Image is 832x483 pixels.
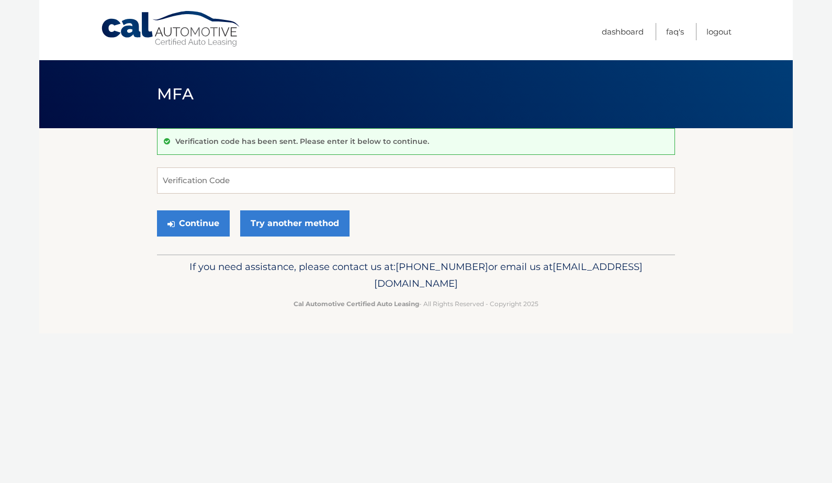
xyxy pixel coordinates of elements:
[602,23,644,40] a: Dashboard
[157,167,675,194] input: Verification Code
[164,259,668,292] p: If you need assistance, please contact us at: or email us at
[374,261,643,289] span: [EMAIL_ADDRESS][DOMAIN_NAME]
[706,23,732,40] a: Logout
[666,23,684,40] a: FAQ's
[240,210,350,237] a: Try another method
[294,300,419,308] strong: Cal Automotive Certified Auto Leasing
[100,10,242,48] a: Cal Automotive
[157,84,194,104] span: MFA
[175,137,429,146] p: Verification code has been sent. Please enter it below to continue.
[157,210,230,237] button: Continue
[396,261,488,273] span: [PHONE_NUMBER]
[164,298,668,309] p: - All Rights Reserved - Copyright 2025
